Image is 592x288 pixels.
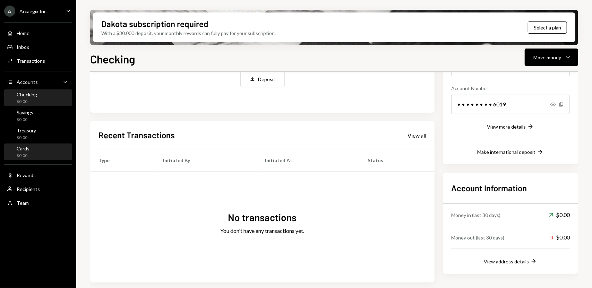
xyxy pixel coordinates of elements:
[19,8,48,14] div: Arcaegix Inc.
[17,110,33,115] div: Savings
[549,233,570,242] div: $0.00
[4,54,72,67] a: Transactions
[359,149,435,172] th: Status
[528,21,567,34] button: Select a plan
[17,135,36,141] div: $0.00
[17,79,38,85] div: Accounts
[4,197,72,209] a: Team
[4,169,72,181] a: Rewards
[4,41,72,53] a: Inbox
[257,149,359,172] th: Initiated At
[4,89,72,106] a: Checking$0.00
[407,132,426,139] div: View all
[101,18,208,29] div: Dakota subscription required
[17,117,33,123] div: $0.00
[4,6,15,17] div: A
[17,91,37,97] div: Checking
[221,227,304,235] div: You don't have any transactions yet.
[477,148,544,156] button: Make international deposit
[17,128,36,133] div: Treasury
[17,30,29,36] div: Home
[4,183,72,195] a: Recipients
[487,124,526,130] div: View more details
[17,200,29,206] div: Team
[4,27,72,39] a: Home
[17,153,29,159] div: $0.00
[484,259,529,264] div: View address details
[17,186,40,192] div: Recipients
[4,143,72,160] a: Cards$0.00
[90,149,155,172] th: Type
[451,211,500,219] div: Money in (last 30 days)
[90,52,135,66] h1: Checking
[525,49,578,66] button: Move money
[258,76,276,83] div: Deposit
[4,107,72,124] a: Savings$0.00
[17,172,36,178] div: Rewards
[4,76,72,88] a: Accounts
[98,129,175,141] h2: Recent Transactions
[228,211,297,224] div: No transactions
[451,85,570,92] div: Account Number
[17,146,29,151] div: Cards
[484,258,537,265] button: View address details
[155,149,257,172] th: Initiated By
[549,211,570,219] div: $0.00
[17,99,37,105] div: $0.00
[451,182,570,194] h2: Account Information
[451,95,570,114] div: • • • • • • • • 6019
[451,234,504,241] div: Money out (last 30 days)
[533,54,561,61] div: Move money
[17,58,45,64] div: Transactions
[17,44,29,50] div: Inbox
[477,149,535,155] div: Make international deposit
[4,125,72,142] a: Treasury$0.00
[101,29,276,37] div: With a $30,000 deposit, your monthly rewards can fully pay for your subscription.
[487,123,534,131] button: View more details
[241,71,284,87] button: Deposit
[407,131,426,139] a: View all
